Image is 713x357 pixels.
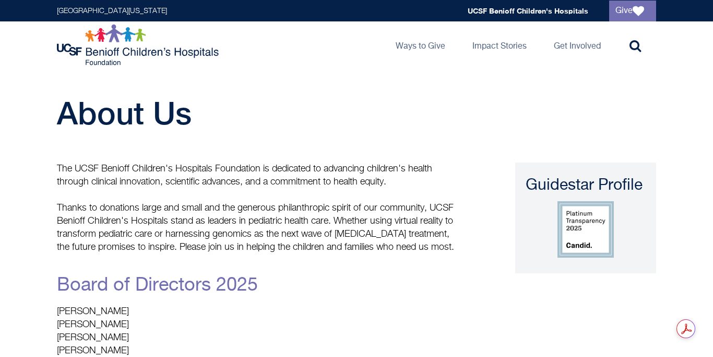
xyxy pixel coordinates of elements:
[609,1,656,21] a: Give
[57,202,459,254] p: Thanks to donations large and small and the generous philanthropic spirit of our community, UCSF ...
[57,95,192,131] span: About Us
[545,21,609,68] a: Get Involved
[526,175,646,196] div: Guidestar Profile
[57,7,167,15] a: [GEOGRAPHIC_DATA][US_STATE]
[464,21,535,68] a: Impact Stories
[468,6,588,15] a: UCSF Benioff Children's Hospitals
[57,276,258,295] a: Board of Directors 2025
[57,163,459,189] p: The UCSF Benioff Children's Hospitals Foundation is dedicated to advancing children's health thro...
[387,21,454,68] a: Ways to Give
[57,24,221,66] img: Logo for UCSF Benioff Children's Hospitals Foundation
[557,201,614,258] img: Guidestar Profile logo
